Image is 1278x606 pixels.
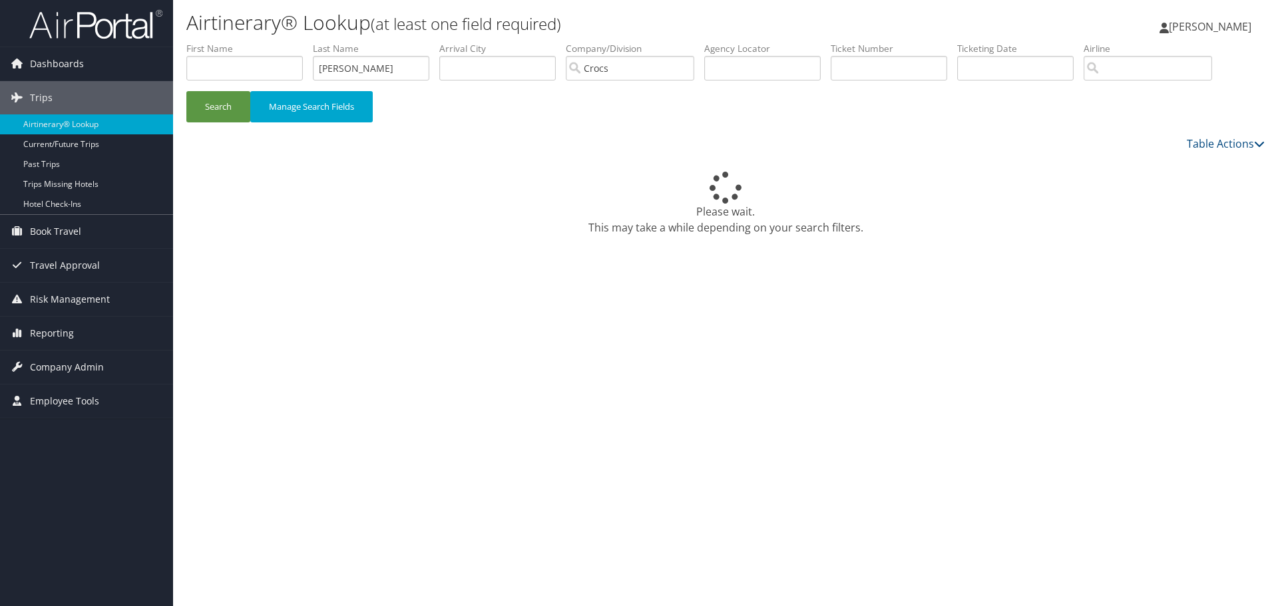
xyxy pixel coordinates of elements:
label: Airline [1084,42,1222,55]
span: Reporting [30,317,74,350]
img: airportal-logo.png [29,9,162,40]
label: First Name [186,42,313,55]
span: Company Admin [30,351,104,384]
span: Risk Management [30,283,110,316]
label: Company/Division [566,42,704,55]
span: Trips [30,81,53,114]
span: Dashboards [30,47,84,80]
small: (at least one field required) [371,13,561,35]
label: Ticket Number [831,42,957,55]
span: Travel Approval [30,249,100,282]
label: Last Name [313,42,439,55]
label: Arrival City [439,42,566,55]
h1: Airtinerary® Lookup [186,9,905,37]
div: Please wait. This may take a while depending on your search filters. [186,172,1265,235]
a: [PERSON_NAME] [1160,7,1265,47]
button: Manage Search Fields [250,91,373,122]
span: [PERSON_NAME] [1169,19,1251,34]
span: Employee Tools [30,384,99,418]
label: Agency Locator [704,42,831,55]
label: Ticketing Date [957,42,1084,55]
span: Book Travel [30,215,81,248]
a: Table Actions [1187,136,1265,151]
button: Search [186,91,250,122]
